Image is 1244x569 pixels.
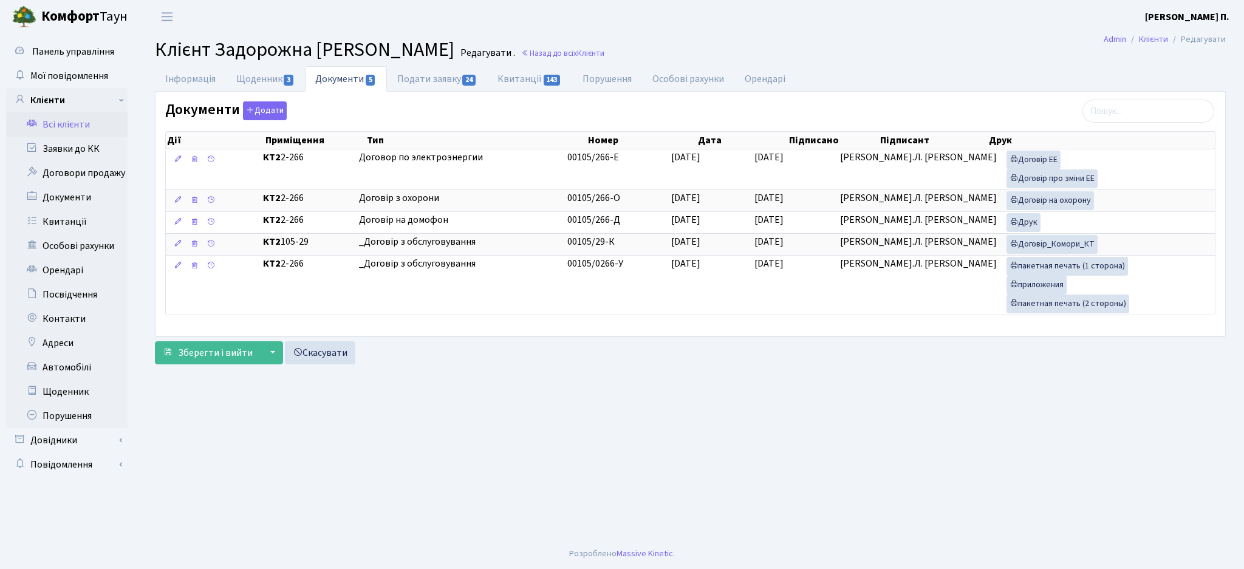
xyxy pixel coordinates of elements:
span: Договор по электроэнергии [359,151,558,165]
span: Клієнти [577,47,604,59]
b: КТ2 [263,151,281,164]
span: 00105/266-О [567,191,620,205]
a: Додати [240,100,287,121]
button: Зберегти і вийти [155,341,261,364]
span: [DATE] [671,235,700,248]
th: Дата [697,132,788,149]
span: 2-266 [263,257,349,271]
a: Назад до всіхКлієнти [521,47,604,59]
b: КТ2 [263,257,281,270]
span: [DATE] [671,257,700,270]
span: 143 [544,75,561,86]
span: 00105/0266-У [567,257,623,270]
img: logo.png [12,5,36,29]
span: 24 [462,75,476,86]
li: Редагувати [1168,33,1226,46]
span: 00105/266-Д [567,213,620,227]
a: Орендарі [734,66,796,92]
a: Довідники [6,428,128,452]
span: Договір з охорони [359,191,558,205]
span: 2-266 [263,151,349,165]
a: Посвідчення [6,282,128,307]
span: [DATE] [754,151,784,164]
th: Підписант [879,132,988,149]
th: Підписано [788,132,879,149]
a: Квитанції [6,210,128,234]
button: Переключити навігацію [152,7,182,27]
a: Автомобілі [6,355,128,380]
small: Редагувати . [458,47,515,59]
a: Всі клієнти [6,112,128,137]
a: пакетная печать (2 стороны) [1006,295,1129,313]
a: Квитанції [487,66,572,92]
a: Друк [1006,213,1041,232]
span: _Договір з обслуговування [359,235,558,249]
span: [PERSON_NAME].Л. [PERSON_NAME] [840,151,997,164]
span: [DATE] [754,257,784,270]
span: 2-266 [263,191,349,205]
button: Документи [243,101,287,120]
a: Адреси [6,331,128,355]
a: Договори продажу [6,161,128,185]
span: [PERSON_NAME].Л. [PERSON_NAME] [840,257,997,270]
a: Клієнти [6,88,128,112]
a: Заявки до КК [6,137,128,161]
a: приложения [1006,276,1067,295]
span: 00105/29-К [567,235,615,248]
a: Особові рахунки [6,234,128,258]
span: 5 [366,75,375,86]
span: _Договір з обслуговування [359,257,558,271]
span: [DATE] [671,151,700,164]
th: Приміщення [264,132,366,149]
label: Документи [165,101,287,120]
a: Орендарі [6,258,128,282]
th: Номер [587,132,697,149]
a: Договір ЕЕ [1006,151,1061,169]
a: Договір на охорону [1006,191,1094,210]
a: Скасувати [285,341,355,364]
div: Розроблено . [569,547,675,560]
a: Massive Kinetic [617,547,673,560]
span: 2-266 [263,213,349,227]
a: Договір про зміни ЕЕ [1006,169,1098,188]
nav: breadcrumb [1085,27,1244,52]
span: [PERSON_NAME].Л. [PERSON_NAME] [840,235,997,248]
span: [DATE] [671,191,700,205]
th: Дії [166,132,264,149]
b: КТ2 [263,235,281,248]
a: Порушення [572,66,642,92]
a: Повідомлення [6,452,128,477]
a: Особові рахунки [642,66,734,92]
b: Комфорт [41,7,100,26]
a: Admin [1104,33,1126,46]
span: [DATE] [754,235,784,248]
span: [DATE] [671,213,700,227]
a: Щоденник [6,380,128,404]
b: КТ2 [263,213,281,227]
span: [PERSON_NAME].Л. [PERSON_NAME] [840,213,997,227]
span: Зберегти і вийти [178,346,253,359]
a: Документи [6,185,128,210]
span: 00105/266-Е [567,151,619,164]
a: Мої повідомлення [6,64,128,88]
a: пакетная печать (1 сторона) [1006,257,1128,276]
span: Договір на домофон [359,213,558,227]
span: [PERSON_NAME].Л. [PERSON_NAME] [840,191,997,205]
span: 3 [284,75,293,86]
a: Інформація [155,66,226,92]
input: Пошук... [1082,100,1214,123]
a: Контакти [6,307,128,331]
a: Договір_Комори_КТ [1006,235,1098,254]
a: Порушення [6,404,128,428]
a: Щоденник [226,66,305,92]
a: Клієнти [1139,33,1168,46]
span: [DATE] [754,191,784,205]
th: Тип [366,132,587,149]
a: Подати заявку [387,66,487,92]
th: Друк [988,132,1215,149]
a: [PERSON_NAME] П. [1145,10,1229,24]
span: 105-29 [263,235,349,249]
span: Таун [41,7,128,27]
a: Панель управління [6,39,128,64]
